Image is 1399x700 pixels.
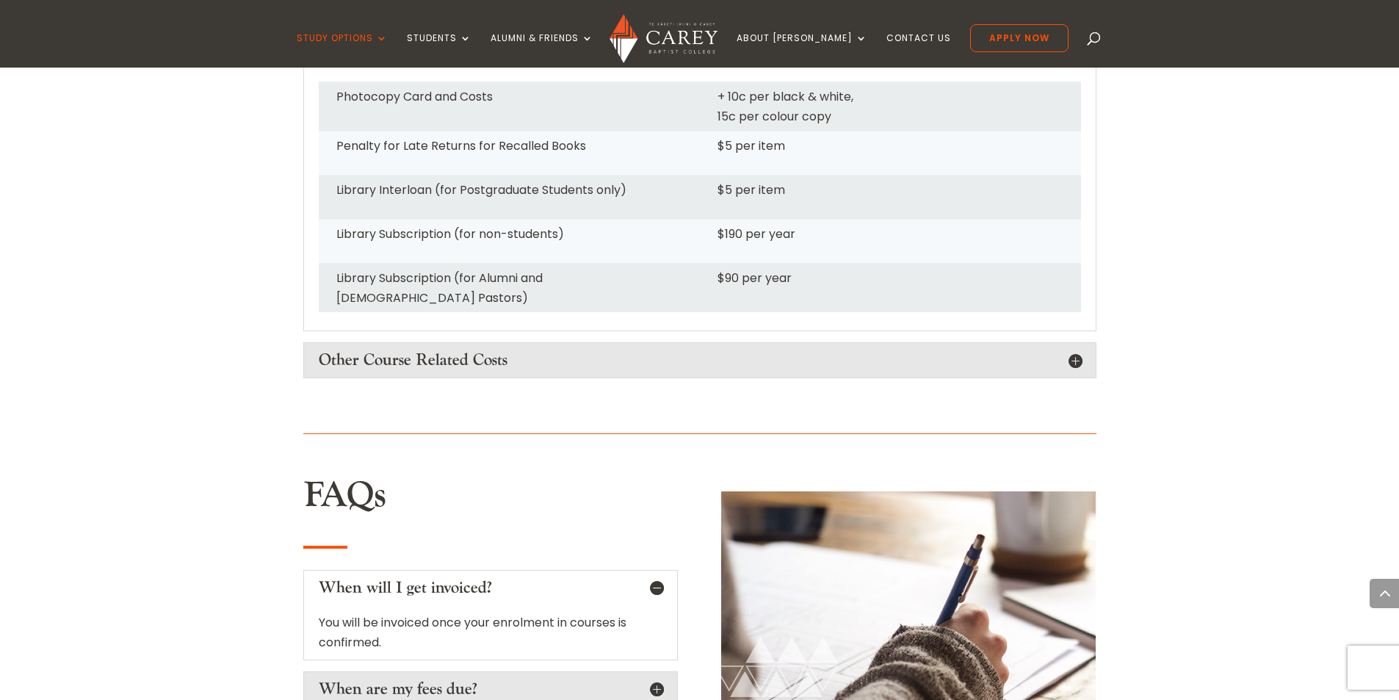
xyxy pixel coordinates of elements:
a: Apply Now [970,24,1069,52]
td: $5 per item [700,176,1081,220]
a: Study Options [297,33,388,68]
h5: When are my fees due? [319,679,662,699]
img: Carey Baptist College [610,14,717,63]
td: + 10c per black & white, 15c per colour copy [700,82,1081,131]
td: Library Subscription (for Alumni and [DEMOGRAPHIC_DATA] Pastors) [319,264,700,313]
h5: When will I get invoiced? [319,578,662,597]
a: Students [407,33,471,68]
h2: FAQs [303,475,678,524]
p: You will be invoiced once your enrolment in courses is confirmed. [319,613,662,652]
td: Library Subscription (for non-students) [319,220,700,264]
td: $190 per year [700,220,1081,264]
a: Alumni & Friends [491,33,593,68]
td: $5 per item [700,131,1081,176]
a: Contact Us [886,33,951,68]
td: Library Interloan (for Postgraduate Students only) [319,176,700,220]
a: About [PERSON_NAME] [737,33,867,68]
h4: Other Course Related Costs [319,350,1081,369]
td: Photocopy Card and Costs [319,82,700,131]
td: Penalty for Late Returns for Recalled Books [319,131,700,176]
td: $90 per year [700,264,1081,313]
